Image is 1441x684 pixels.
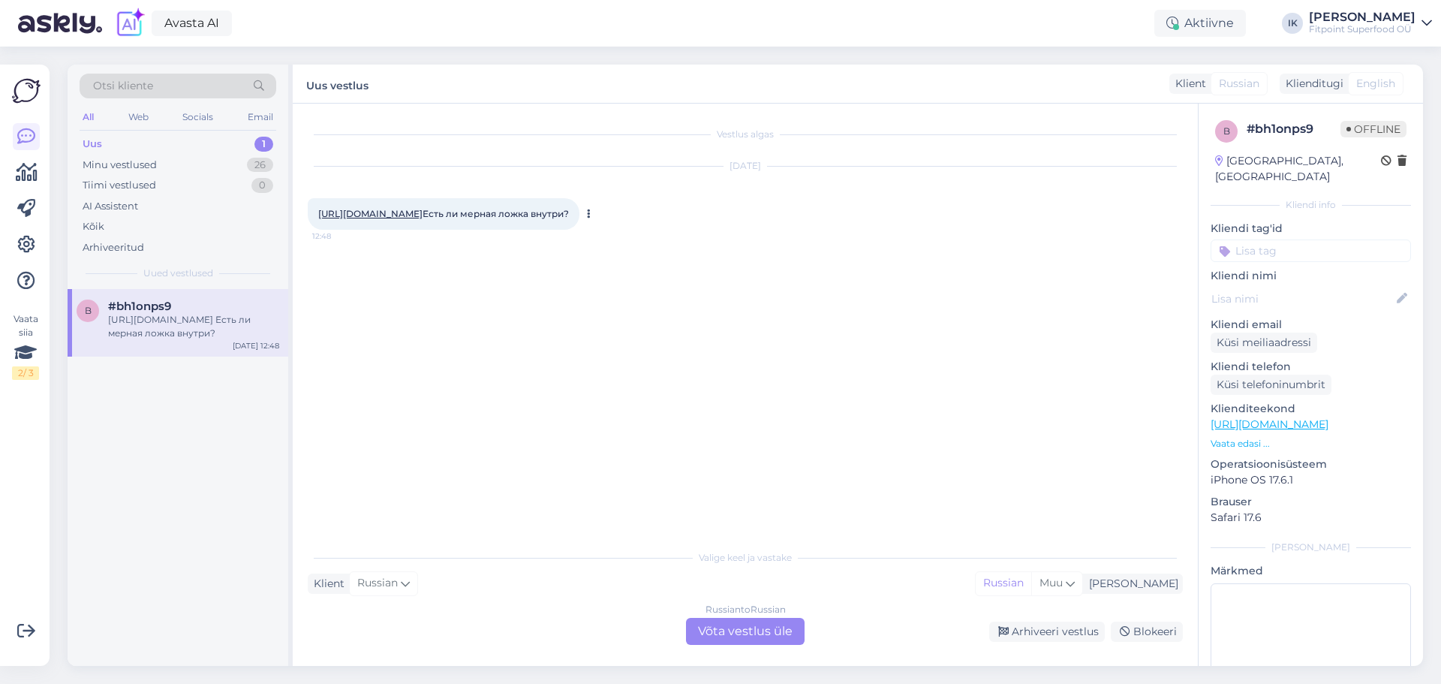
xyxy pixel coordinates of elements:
[83,137,102,152] div: Uus
[1211,563,1411,579] p: Märkmed
[1083,576,1178,592] div: [PERSON_NAME]
[312,231,369,242] span: 12:48
[114,8,146,39] img: explore-ai
[1280,76,1343,92] div: Klienditugi
[254,137,273,152] div: 1
[357,575,398,592] span: Russian
[245,107,276,127] div: Email
[143,267,213,280] span: Uued vestlused
[318,208,569,219] span: Есть ли мерная ложка внутри?
[1154,10,1246,37] div: Aktiivne
[93,78,153,94] span: Otsi kliente
[308,576,344,592] div: Klient
[1211,359,1411,375] p: Kliendi telefon
[705,603,786,616] div: Russian to Russian
[80,107,97,127] div: All
[1340,121,1406,137] span: Offline
[1356,76,1395,92] span: English
[12,366,39,380] div: 2 / 3
[83,158,157,173] div: Minu vestlused
[1111,622,1183,642] div: Blokeeri
[1211,510,1411,526] p: Safari 17.6
[1282,13,1303,34] div: IK
[83,240,144,255] div: Arhiveeritud
[318,208,423,219] a: [URL][DOMAIN_NAME]
[1211,240,1411,262] input: Lisa tag
[1211,541,1411,554] div: [PERSON_NAME]
[1223,125,1230,137] span: b
[83,219,104,234] div: Kõik
[1215,153,1381,185] div: [GEOGRAPHIC_DATA], [GEOGRAPHIC_DATA]
[1211,317,1411,333] p: Kliendi email
[1211,457,1411,472] p: Operatsioonisüsteem
[306,74,369,94] label: Uus vestlus
[85,305,92,316] span: b
[12,77,41,105] img: Askly Logo
[1211,437,1411,450] p: Vaata edasi ...
[125,107,152,127] div: Web
[1309,11,1415,23] div: [PERSON_NAME]
[247,158,273,173] div: 26
[108,313,279,340] div: [URL][DOMAIN_NAME] Есть ли мерная ложка внутри?
[686,618,805,645] div: Võta vestlus üle
[308,159,1183,173] div: [DATE]
[1039,576,1063,589] span: Muu
[1211,417,1328,431] a: [URL][DOMAIN_NAME]
[308,551,1183,565] div: Valige keel ja vastake
[1211,401,1411,417] p: Klienditeekond
[1211,375,1331,395] div: Küsi telefoninumbrit
[1211,472,1411,488] p: iPhone OS 17.6.1
[83,199,138,214] div: AI Assistent
[1211,494,1411,510] p: Brauser
[179,107,216,127] div: Socials
[152,11,232,36] a: Avasta AI
[1211,333,1317,353] div: Küsi meiliaadressi
[251,178,273,193] div: 0
[308,128,1183,141] div: Vestlus algas
[989,622,1105,642] div: Arhiveeri vestlus
[1211,221,1411,237] p: Kliendi tag'id
[1219,76,1259,92] span: Russian
[233,340,279,351] div: [DATE] 12:48
[1211,198,1411,212] div: Kliendi info
[1169,76,1206,92] div: Klient
[1211,268,1411,284] p: Kliendi nimi
[1247,120,1340,138] div: # bh1onps9
[1309,23,1415,35] div: Fitpoint Superfood OÜ
[12,312,39,380] div: Vaata siia
[1211,291,1394,307] input: Lisa nimi
[108,300,171,313] span: #bh1onps9
[976,572,1031,595] div: Russian
[1309,11,1432,35] a: [PERSON_NAME]Fitpoint Superfood OÜ
[83,178,156,193] div: Tiimi vestlused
